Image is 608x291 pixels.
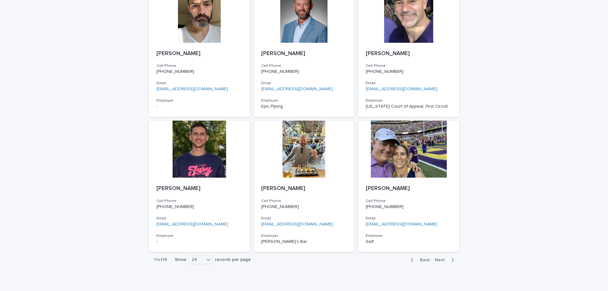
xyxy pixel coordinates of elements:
p: [PERSON_NAME] [366,185,452,192]
p: [US_STATE] Court of Appeal, First Circuit [366,104,452,109]
h3: Employer [261,98,347,103]
a: [EMAIL_ADDRESS][DOMAIN_NAME] [261,87,333,91]
a: [PHONE_NUMBER] [156,69,194,74]
h3: Employer [366,233,452,238]
p: [PERSON_NAME] [156,50,242,57]
h3: Employer [156,98,242,103]
h3: Employer [156,233,242,238]
a: [EMAIL_ADDRESS][DOMAIN_NAME] [156,87,228,91]
h3: Cell Phone [156,63,242,68]
p: Self [366,239,452,244]
p: [PERSON_NAME] [261,50,347,57]
p: - [156,104,242,109]
h3: Email [261,216,347,221]
h3: Cell Phone [366,199,452,204]
h3: Email [156,81,242,86]
p: Epic Piping [261,104,347,109]
button: Back [406,257,432,263]
p: [PERSON_NAME] [366,50,452,57]
h3: Cell Phone [261,199,347,204]
p: [PERSON_NAME] [261,185,347,192]
h3: Email [366,81,452,86]
a: [PERSON_NAME]Cell Phone[PHONE_NUMBER]Email[EMAIL_ADDRESS][DOMAIN_NAME]Employer- [149,121,250,252]
h3: Email [366,216,452,221]
a: [PERSON_NAME]Cell Phone[PHONE_NUMBER]Email[EMAIL_ADDRESS][DOMAIN_NAME]Employer[PERSON_NAME]'s Bar [254,121,355,252]
h3: Cell Phone [366,63,452,68]
h3: Cell Phone [156,199,242,204]
p: [PERSON_NAME]'s Bar [261,239,347,244]
a: [EMAIL_ADDRESS][DOMAIN_NAME] [366,222,437,226]
a: [PERSON_NAME]Cell Phone[PHONE_NUMBER]Email[EMAIL_ADDRESS][DOMAIN_NAME]EmployerSelf [358,121,459,252]
a: [EMAIL_ADDRESS][DOMAIN_NAME] [261,222,333,226]
a: [EMAIL_ADDRESS][DOMAIN_NAME] [156,222,228,226]
p: 11 of 18 [149,252,172,268]
span: Next [435,258,449,262]
h3: Employer [366,98,452,103]
button: Next [432,257,459,263]
a: [PHONE_NUMBER] [156,205,194,209]
div: 24 [189,256,204,263]
p: records per page [215,257,251,263]
h3: Cell Phone [261,63,347,68]
a: [PHONE_NUMBER] [366,69,403,74]
p: Show [175,257,186,263]
h3: Email [156,216,242,221]
a: [PHONE_NUMBER] [261,69,299,74]
a: [PHONE_NUMBER] [261,205,299,209]
p: [PERSON_NAME] [156,185,242,192]
a: [PHONE_NUMBER] [366,205,403,209]
h3: Employer [261,233,347,238]
a: [EMAIL_ADDRESS][DOMAIN_NAME] [366,87,437,91]
span: Back [416,258,430,262]
h3: Email [261,81,347,86]
p: - [156,239,242,244]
